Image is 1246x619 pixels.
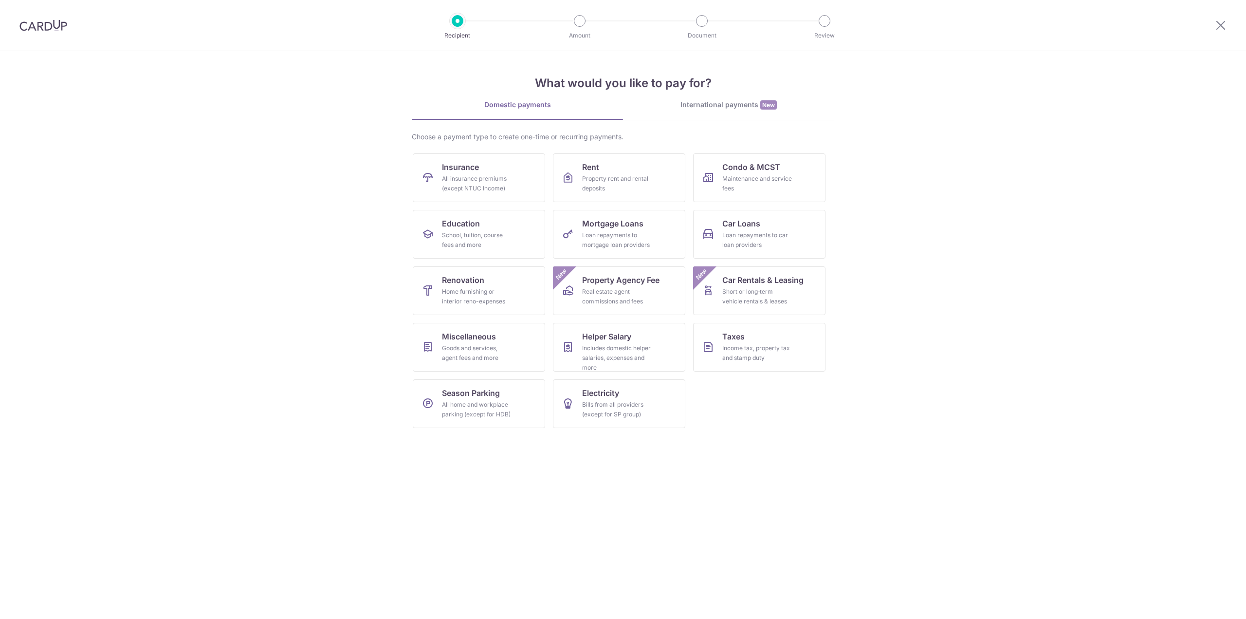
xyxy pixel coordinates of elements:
div: Loan repayments to car loan providers [722,230,792,250]
div: Real estate agent commissions and fees [582,287,652,306]
a: MiscellaneousGoods and services, agent fees and more [413,323,545,372]
span: Education [442,218,480,229]
p: Recipient [421,31,494,40]
span: Property Agency Fee [582,274,660,286]
h4: What would you like to pay for? [412,75,834,92]
p: Document [666,31,738,40]
a: InsuranceAll insurance premiums (except NTUC Income) [413,153,545,202]
a: RentProperty rent and rental deposits [553,153,685,202]
div: Choose a payment type to create one-time or recurring payments. [412,132,834,142]
a: Property Agency FeeReal estate agent commissions and feesNew [553,266,685,315]
a: ElectricityBills from all providers (except for SP group) [553,379,685,428]
div: International payments [623,100,834,110]
span: Electricity [582,387,619,399]
div: Bills from all providers (except for SP group) [582,400,652,419]
div: Short or long‑term vehicle rentals & leases [722,287,792,306]
div: School, tuition, course fees and more [442,230,512,250]
span: Taxes [722,331,745,342]
span: Condo & MCST [722,161,780,173]
a: Helper SalaryIncludes domestic helper salaries, expenses and more [553,323,685,372]
a: RenovationHome furnishing or interior reno-expenses [413,266,545,315]
span: Rent [582,161,599,173]
div: Goods and services, agent fees and more [442,343,512,363]
span: Insurance [442,161,479,173]
span: New [760,100,777,110]
span: Mortgage Loans [582,218,643,229]
div: Income tax, property tax and stamp duty [722,343,792,363]
a: TaxesIncome tax, property tax and stamp duty [693,323,825,372]
a: Mortgage LoansLoan repayments to mortgage loan providers [553,210,685,259]
p: Review [788,31,861,40]
a: Season ParkingAll home and workplace parking (except for HDB) [413,379,545,428]
span: Miscellaneous [442,331,496,342]
div: Property rent and rental deposits [582,174,652,193]
a: EducationSchool, tuition, course fees and more [413,210,545,259]
span: Season Parking [442,387,500,399]
span: Helper Salary [582,331,631,342]
div: Home furnishing or interior reno-expenses [442,287,512,306]
div: Loan repayments to mortgage loan providers [582,230,652,250]
div: Maintenance and service fees [722,174,792,193]
a: Condo & MCSTMaintenance and service fees [693,153,825,202]
div: All insurance premiums (except NTUC Income) [442,174,512,193]
span: New [553,266,569,282]
div: Includes domestic helper salaries, expenses and more [582,343,652,373]
div: Domestic payments [412,100,623,110]
span: New [694,266,710,282]
p: Amount [544,31,616,40]
span: Car Rentals & Leasing [722,274,804,286]
a: Car LoansLoan repayments to car loan providers [693,210,825,259]
div: All home and workplace parking (except for HDB) [442,400,512,419]
img: CardUp [19,19,67,31]
span: Car Loans [722,218,760,229]
a: Car Rentals & LeasingShort or long‑term vehicle rentals & leasesNew [693,266,825,315]
span: Renovation [442,274,484,286]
